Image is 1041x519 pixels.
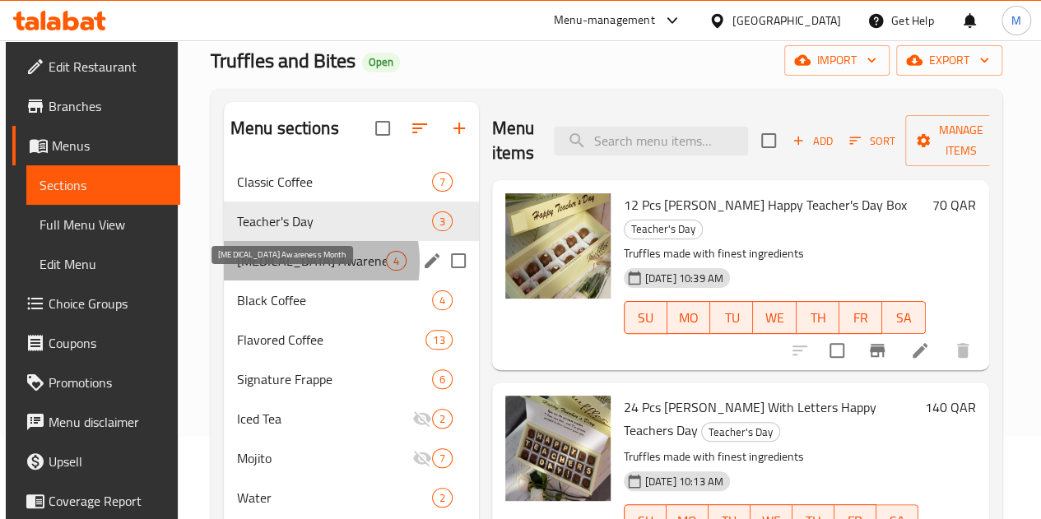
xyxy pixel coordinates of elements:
[925,396,976,419] h6: 140 QAR
[1011,12,1021,30] span: M
[12,47,179,86] a: Edit Restaurant
[224,202,479,241] div: Teacher's Day3
[803,306,833,330] span: TH
[224,399,479,438] div: Iced Tea2
[386,251,407,271] div: items
[943,331,983,370] button: delete
[237,330,426,350] div: Flavored Coffee
[49,373,166,392] span: Promotions
[786,128,839,154] button: Add
[797,301,839,334] button: TH
[224,478,479,517] div: Water2
[624,301,667,334] button: SU
[625,220,702,239] span: Teacher's Day
[889,306,918,330] span: SA
[432,369,453,389] div: items
[12,402,179,442] a: Menu disclaimer
[639,271,730,286] span: [DATE] 10:39 AM
[732,12,841,30] div: [GEOGRAPHIC_DATA]
[433,490,452,506] span: 2
[412,409,432,429] svg: Inactive section
[362,53,400,72] div: Open
[433,214,452,229] span: 3
[624,220,703,239] div: Teacher's Day
[237,211,432,231] span: Teacher's Day
[710,301,753,334] button: TU
[40,175,166,195] span: Sections
[237,488,432,507] span: Water
[26,165,179,205] a: Sections
[224,241,479,280] div: [MEDICAL_DATA] Awareness Month4edit
[387,253,406,269] span: 4
[433,174,452,190] span: 7
[717,306,746,330] span: TU
[432,290,453,310] div: items
[674,306,704,330] span: MO
[433,411,452,427] span: 2
[49,452,166,471] span: Upsell
[439,109,479,148] button: Add section
[918,120,1002,161] span: Manage items
[224,320,479,359] div: Flavored Coffee13
[910,341,930,360] a: Edit menu item
[505,193,611,299] img: 12 Pcs Oreo Truffles Happy Teacher's Day Box
[845,128,899,154] button: Sort
[797,50,876,71] span: import
[820,333,854,368] span: Select to update
[26,205,179,244] a: Full Menu View
[882,301,925,334] button: SA
[849,132,895,151] span: Sort
[909,50,989,71] span: export
[400,109,439,148] span: Sort sections
[760,306,789,330] span: WE
[433,372,452,387] span: 6
[839,128,905,154] span: Sort items
[432,488,453,507] div: items
[26,244,179,284] a: Edit Menu
[784,45,890,76] button: import
[49,491,166,511] span: Coverage Report
[701,422,780,442] div: Teacher's Day
[12,86,179,126] a: Branches
[932,193,976,216] h6: 70 QAR
[237,409,412,429] span: Iced Tea
[12,284,179,323] a: Choice Groups
[433,293,452,308] span: 4
[224,359,479,399] div: Signature Frappe6
[12,126,179,165] a: Menus
[49,96,166,116] span: Branches
[432,172,453,192] div: items
[857,331,897,370] button: Branch-specific-item
[639,474,730,489] span: [DATE] 10:13 AM
[624,243,926,264] p: Truffles made with finest ingredients
[433,451,452,466] span: 7
[554,127,748,155] input: search
[237,448,412,468] span: Mojito
[786,128,839,154] span: Add item
[753,301,796,334] button: WE
[362,55,400,69] span: Open
[426,332,451,348] span: 13
[846,306,876,330] span: FR
[790,132,834,151] span: Add
[420,248,444,273] button: edit
[12,363,179,402] a: Promotions
[224,280,479,320] div: Black Coffee4
[211,42,356,79] span: Truffles and Bites
[505,396,611,501] img: 24 Pcs Oreo Truffles With Letters Happy Teachers Day
[237,172,432,192] span: Classic Coffee
[237,251,386,271] span: [MEDICAL_DATA] Awareness Month
[631,306,661,330] span: SU
[52,136,166,155] span: Menus
[365,111,400,146] span: Select all sections
[896,45,1002,76] button: export
[237,369,432,389] span: Signature Frappe
[624,395,876,443] span: 24 Pcs [PERSON_NAME] With Letters Happy Teachers Day
[49,333,166,353] span: Coupons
